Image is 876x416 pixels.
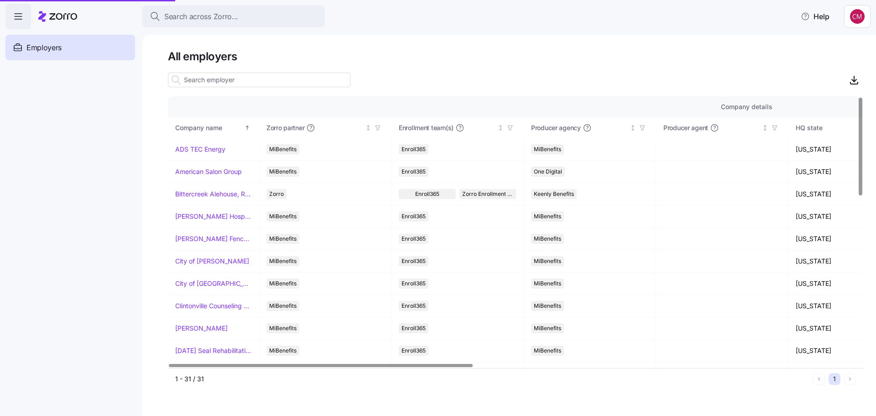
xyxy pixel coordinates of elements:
[175,234,251,243] a: [PERSON_NAME] Fence Company
[168,73,350,87] input: Search employer
[175,257,249,266] a: City of [PERSON_NAME]
[269,301,297,311] span: MiBenefits
[534,189,574,199] span: Keenly Benefits
[401,301,426,311] span: Enroll365
[168,49,863,63] h1: All employers
[168,117,259,138] th: Company nameSorted ascending
[175,374,809,384] div: 1 - 31 / 31
[259,117,391,138] th: Zorro partnerNot sorted
[401,323,426,333] span: Enroll365
[793,7,837,26] button: Help
[142,5,325,27] button: Search across Zorro...
[401,144,426,154] span: Enroll365
[401,234,426,244] span: Enroll365
[656,117,788,138] th: Producer agentNot sorted
[269,256,297,266] span: MiBenefits
[762,125,768,131] div: Not sorted
[175,279,251,288] a: City of [GEOGRAPHIC_DATA]
[534,301,561,311] span: MiBenefits
[534,211,561,221] span: MiBenefits
[401,256,426,266] span: Enroll365
[175,324,228,333] a: [PERSON_NAME]
[801,11,829,22] span: Help
[269,167,297,177] span: MiBenefits
[462,189,514,199] span: Zorro Enrollment Team
[399,123,454,132] span: Enrollment team(s)
[175,301,251,311] a: Clintonville Counseling and Wellness
[401,211,426,221] span: Enroll365
[415,189,439,199] span: Enroll365
[630,125,636,131] div: Not sorted
[531,123,581,132] span: Producer agency
[534,279,561,289] span: MiBenefits
[534,323,561,333] span: MiBenefits
[5,35,135,60] a: Employers
[813,373,825,385] button: Previous page
[175,123,243,133] div: Company name
[175,145,225,154] a: ADS TEC Energy
[401,167,426,177] span: Enroll365
[534,167,562,177] span: One Digital
[401,346,426,356] span: Enroll365
[391,117,524,138] th: Enrollment team(s)Not sorted
[534,144,561,154] span: MiBenefits
[175,167,242,176] a: American Salon Group
[269,346,297,356] span: MiBenefits
[269,323,297,333] span: MiBenefits
[829,373,840,385] button: 1
[269,189,284,199] span: Zorro
[269,234,297,244] span: MiBenefits
[244,125,250,131] div: Sorted ascending
[175,346,251,355] a: [DATE] Seal Rehabilitation Center of [GEOGRAPHIC_DATA]
[269,279,297,289] span: MiBenefits
[844,373,856,385] button: Next page
[164,11,238,22] span: Search across Zorro...
[850,9,865,24] img: c76f7742dad050c3772ef460a101715e
[269,211,297,221] span: MiBenefits
[534,346,561,356] span: MiBenefits
[534,256,561,266] span: MiBenefits
[26,42,62,53] span: Employers
[175,212,251,221] a: [PERSON_NAME] Hospitality
[534,234,561,244] span: MiBenefits
[175,190,251,199] a: Bittercreek Alehouse, Red Feather Lounge, Diablo & Sons Saloon
[663,123,708,132] span: Producer agent
[266,123,304,132] span: Zorro partner
[401,279,426,289] span: Enroll365
[365,125,371,131] div: Not sorted
[524,117,656,138] th: Producer agencyNot sorted
[269,144,297,154] span: MiBenefits
[497,125,504,131] div: Not sorted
